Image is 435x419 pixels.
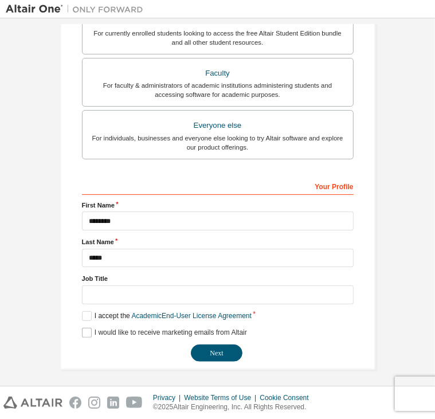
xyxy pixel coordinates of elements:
[82,328,247,338] label: I would like to receive marketing emails from Altair
[89,118,346,134] div: Everyone else
[107,397,119,409] img: linkedin.svg
[3,397,62,409] img: altair_logo.svg
[260,393,315,402] div: Cookie Consent
[88,397,100,409] img: instagram.svg
[184,393,260,402] div: Website Terms of Use
[89,81,346,99] div: For faculty & administrators of academic institutions administering students and accessing softwa...
[82,311,252,321] label: I accept the
[69,397,81,409] img: facebook.svg
[153,402,316,412] p: © 2025 Altair Engineering, Inc. All Rights Reserved.
[82,237,354,246] label: Last Name
[153,393,184,402] div: Privacy
[82,177,354,195] div: Your Profile
[89,134,346,152] div: For individuals, businesses and everyone else looking to try Altair software and explore our prod...
[89,29,346,47] div: For currently enrolled students looking to access the free Altair Student Edition bundle and all ...
[6,3,149,15] img: Altair One
[126,397,143,409] img: youtube.svg
[82,274,354,283] label: Job Title
[89,65,346,81] div: Faculty
[191,344,242,362] button: Next
[82,201,354,210] label: First Name
[132,312,252,320] a: Academic End-User License Agreement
